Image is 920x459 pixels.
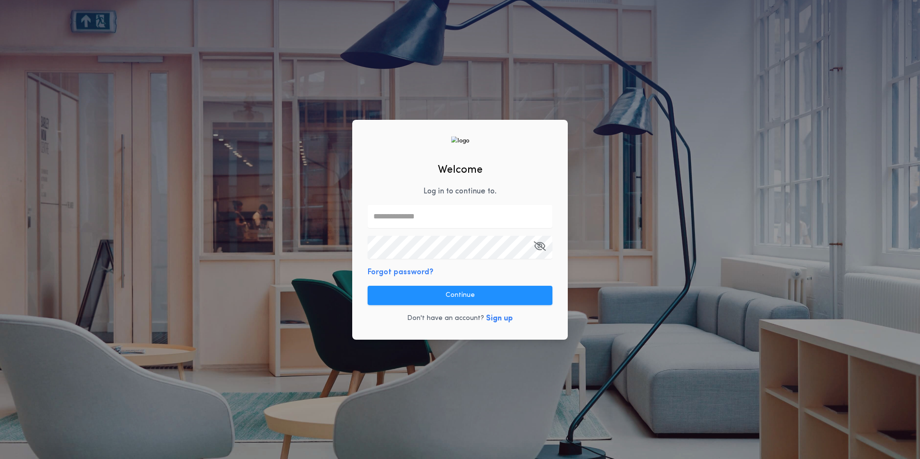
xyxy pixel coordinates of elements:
button: Continue [368,286,552,305]
button: Sign up [486,313,513,324]
p: Don't have an account? [407,314,484,323]
p: Log in to continue to . [423,186,497,197]
img: logo [451,136,469,145]
h2: Welcome [438,162,483,178]
button: Forgot password? [368,267,434,278]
